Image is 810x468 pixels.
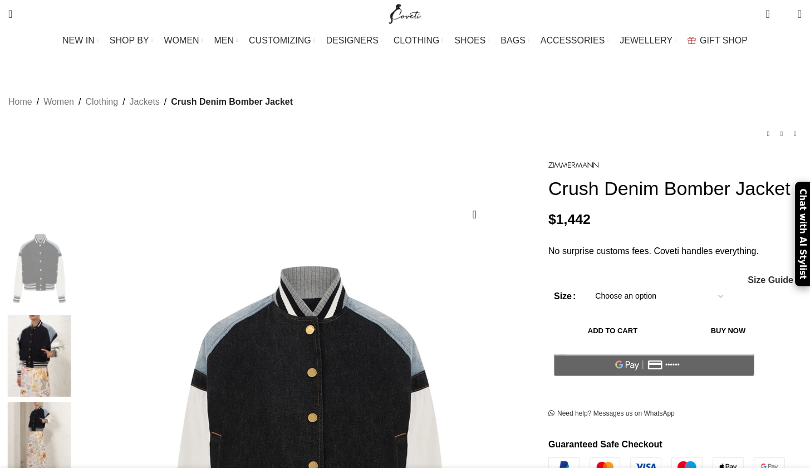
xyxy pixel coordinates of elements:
[548,212,591,227] bdi: 1,442
[688,30,748,52] a: GIFT SHOP
[500,30,529,52] a: BAGS
[326,30,382,52] a: DESIGNERS
[214,30,238,52] a: MEN
[778,3,789,25] div: My Wishlist
[780,11,789,19] span: 0
[249,30,315,52] a: CUSTOMIZING
[554,319,671,343] button: Add to cart
[548,177,802,200] h1: Crush Denim Bomber Jacket
[43,95,74,109] a: Women
[548,440,662,449] strong: Guaranteed Safe Checkout
[500,35,525,46] span: BAGS
[665,361,680,369] text: ••••••
[700,35,748,46] span: GIFT SHOP
[454,35,485,46] span: SHOES
[747,276,793,285] a: Size Guide
[110,35,149,46] span: SHOP BY
[8,95,32,109] a: Home
[788,127,802,140] a: Next product
[548,409,675,418] a: Need help? Messages us on WhatsApp
[214,35,234,46] span: MEN
[548,162,598,168] img: Zimmermann
[554,289,576,304] label: Size
[552,382,757,383] iframe: Secure payment input frame
[164,35,199,46] span: WOMEN
[3,30,807,52] div: Main navigation
[6,315,73,397] img: Zimmermann dresses
[394,35,440,46] span: CLOTHING
[164,30,203,52] a: WOMEN
[620,35,672,46] span: JEWELLERY
[541,30,609,52] a: ACCESSORIES
[762,127,775,140] a: Previous product
[130,95,160,109] a: Jackets
[541,35,605,46] span: ACCESSORIES
[62,35,95,46] span: NEW IN
[85,95,118,109] a: Clothing
[394,30,444,52] a: CLOTHING
[454,30,489,52] a: SHOES
[171,95,293,109] span: Crush Denim Bomber Jacket
[548,244,802,259] p: No surprise customs fees. Coveti handles everything.
[748,276,793,285] span: Size Guide
[386,8,424,18] a: Site logo
[6,227,73,309] img: Zimmermann dress
[677,319,779,343] button: Buy now
[110,30,153,52] a: SHOP BY
[3,3,18,25] a: Search
[62,30,99,52] a: NEW IN
[760,3,775,25] a: 0
[554,354,754,376] button: Pay with GPay
[249,35,311,46] span: CUSTOMIZING
[548,212,556,227] span: $
[767,6,775,14] span: 0
[8,95,293,109] nav: Breadcrumb
[326,35,379,46] span: DESIGNERS
[688,37,696,44] img: GiftBag
[620,30,676,52] a: JEWELLERY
